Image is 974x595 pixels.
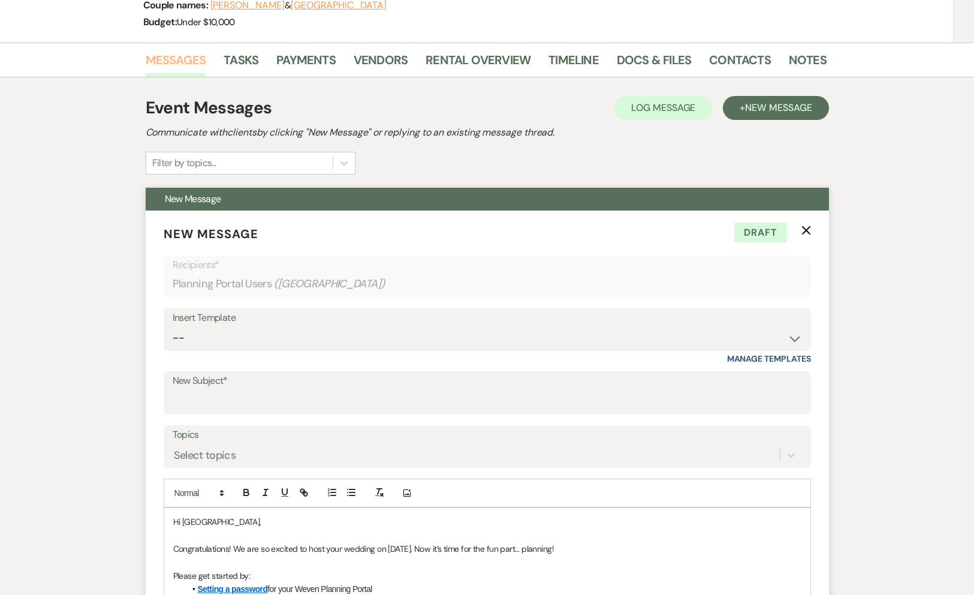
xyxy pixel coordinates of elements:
a: Contacts [709,50,771,77]
label: New Subject* [173,372,802,390]
a: Vendors [354,50,408,77]
a: Setting a password [198,584,268,594]
a: Tasks [224,50,258,77]
span: Under $10,000 [177,16,235,28]
span: Draft [734,223,787,243]
span: Log Message [631,101,695,114]
span: ( [GEOGRAPHIC_DATA] ) [274,276,385,292]
p: Please get started by: [173,569,801,582]
button: Log Message [614,96,712,120]
p: Recipients* [173,257,802,273]
button: +New Message [723,96,828,120]
a: Timeline [548,50,599,77]
a: Manage Templates [727,353,811,364]
span: New Message [745,101,812,114]
span: Budget: [143,16,177,28]
div: Filter by topics... [152,156,216,170]
p: Hi [GEOGRAPHIC_DATA], [173,515,801,528]
a: Payments [276,50,336,77]
a: Messages [146,50,206,77]
span: New Message [165,193,221,205]
div: Planning Portal Users [173,272,802,296]
div: Insert Template [173,309,802,327]
a: Notes [789,50,827,77]
label: Topics [173,426,802,444]
span: New Message [164,226,258,242]
p: Congratulations! We are so excited to host your wedding on [DATE]. Now it’s time for the fun part... [173,542,801,555]
div: Select topics [174,447,236,464]
button: [PERSON_NAME] [210,1,285,10]
h1: Event Messages [146,95,272,121]
a: Rental Overview [426,50,530,77]
h2: Communicate with clients by clicking "New Message" or replying to an existing message thread. [146,125,829,140]
a: Docs & Files [617,50,691,77]
button: [GEOGRAPHIC_DATA] [291,1,387,10]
